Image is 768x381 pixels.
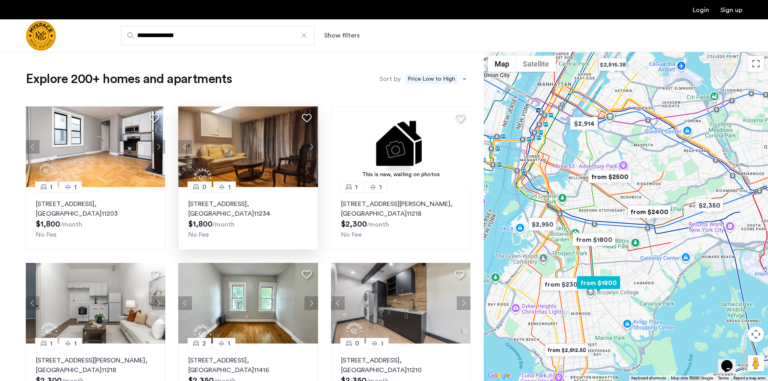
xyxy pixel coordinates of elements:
button: Next apartment [457,296,470,310]
sub: /month [367,221,389,228]
img: 8515455b-be52-4141-8a40-4c35d33cf98b_638870814355856179.jpeg [178,263,318,344]
button: Previous apartment [26,140,40,154]
button: Previous apartment [178,296,192,310]
button: Previous apartment [331,296,345,310]
span: No Fee [341,231,362,238]
span: 1 [74,339,77,348]
span: $2,300 [341,220,367,228]
div: $2,950 [525,215,560,233]
span: No Fee [188,231,209,238]
a: Open this area in Google Maps (opens a new window) [486,371,512,381]
span: 1 [228,182,231,192]
div: from $2300 [538,275,588,294]
button: Next apartment [152,296,165,310]
sub: /month [60,221,82,228]
button: Next apartment [304,296,318,310]
a: Cazamio Logo [26,21,56,51]
img: a8b926f1-9a91-4e5e-b036-feb4fe78ee5d_638880945617247159.jpeg [26,106,166,187]
label: Sort by [379,74,401,84]
span: Price Low to High [406,74,457,84]
iframe: chat widget [718,349,744,373]
span: No Fee [36,231,56,238]
span: $1,800 [36,220,60,228]
button: Keyboard shortcuts [631,375,666,381]
p: [STREET_ADDRESS] 11234 [188,199,308,219]
a: 11[STREET_ADDRESS], [GEOGRAPHIC_DATA]11203No Fee [26,187,165,250]
img: Google [486,371,512,381]
button: Show satellite imagery [516,56,556,72]
span: Map data ©2025 Google [671,376,713,380]
button: Previous apartment [26,296,40,310]
a: Login [693,7,709,13]
p: [STREET_ADDRESS] 11210 [341,356,460,375]
div: from $1800 [574,274,623,292]
p: [STREET_ADDRESS] 11203 [36,199,155,219]
div: $2,914 [567,115,601,133]
span: 1 [381,339,383,348]
button: Drag Pegman onto the map to open Street View [748,355,764,371]
button: Map camera controls [748,326,764,342]
button: Show street map [488,56,516,72]
span: 2 [202,339,206,348]
sub: /month [212,221,235,228]
div: $2,350 [692,196,726,214]
p: [STREET_ADDRESS][PERSON_NAME] 11218 [341,199,460,219]
input: Apartment Search [121,26,314,45]
span: 1 [379,182,382,192]
a: 11[STREET_ADDRESS][PERSON_NAME], [GEOGRAPHIC_DATA]11218No Fee [331,187,470,250]
img: a8b926f1-9a91-4e5e-b036-feb4fe78ee5d_638897719958967181.jpeg [331,263,471,344]
span: 1 [74,182,77,192]
img: logo [26,21,56,51]
a: This is new, waiting on photos [331,106,471,187]
span: 1 [228,339,230,348]
ng-select: sort-apartment [403,72,470,86]
a: Report a map error [733,375,766,381]
span: 0 [202,182,206,192]
button: Toggle fullscreen view [748,56,764,72]
p: [STREET_ADDRESS] 11416 [188,356,308,375]
p: [STREET_ADDRESS][PERSON_NAME] 11218 [36,356,155,375]
span: 1 [50,182,52,192]
div: from $2500 [585,168,635,186]
div: $2,815.38 [595,56,630,74]
div: This is new, waiting on photos [335,171,467,179]
button: Show or hide filters [324,31,360,40]
button: Next apartment [152,140,165,154]
div: from $1800 [569,231,619,249]
button: Previous apartment [178,140,192,154]
span: 1 [355,182,358,192]
h1: Explore 200+ homes and apartments [26,71,232,87]
a: Terms (opens in new tab) [718,375,728,381]
span: 0 [355,339,359,348]
span: $1,800 [188,220,212,228]
a: Registration [720,7,742,13]
span: 1 [50,339,52,348]
div: from $2400 [624,203,674,221]
div: from $2,612.50 [542,341,591,359]
img: 1.gif [331,106,471,187]
img: a8b926f1-9a91-4e5e-b036-feb4fe78ee5d_638850847483284209.jpeg [26,263,166,344]
button: Next apartment [304,140,318,154]
img: 8515455b-be52-4141-8a40-4c35d33cf98b_638925985418062972.jpeg [178,106,318,187]
a: 01[STREET_ADDRESS], [GEOGRAPHIC_DATA]11234No Fee [178,187,318,250]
